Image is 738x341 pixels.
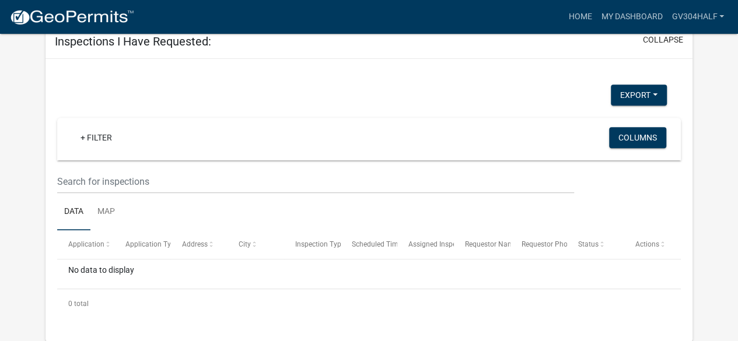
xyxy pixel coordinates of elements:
button: Export [611,85,667,106]
div: 0 total [57,289,681,318]
datatable-header-cell: Application [57,230,114,258]
button: Columns [609,127,666,148]
datatable-header-cell: Requestor Name [454,230,510,258]
span: Scheduled Time [352,240,402,248]
span: Inspection Type [295,240,345,248]
span: Assigned Inspector [408,240,468,248]
span: Requestor Name [465,240,517,248]
a: Map [90,194,122,231]
a: + Filter [71,127,121,148]
span: Actions [635,240,659,248]
datatable-header-cell: Assigned Inspector [397,230,454,258]
div: No data to display [57,259,681,289]
datatable-header-cell: Requestor Phone [510,230,567,258]
datatable-header-cell: Actions [624,230,680,258]
span: Status [578,240,599,248]
datatable-header-cell: Inspection Type [284,230,341,258]
span: Requestor Phone [522,240,575,248]
span: Application [68,240,104,248]
span: Address [182,240,208,248]
a: Data [57,194,90,231]
datatable-header-cell: Application Type [114,230,170,258]
input: Search for inspections [57,170,573,194]
a: Home [564,6,596,28]
span: Application Type [125,240,179,248]
datatable-header-cell: Address [170,230,227,258]
button: collapse [643,34,683,46]
a: GV304half [667,6,729,28]
datatable-header-cell: City [227,230,284,258]
a: My Dashboard [596,6,667,28]
span: City [239,240,251,248]
h5: Inspections I Have Requested: [55,34,211,48]
datatable-header-cell: Status [567,230,624,258]
datatable-header-cell: Scheduled Time [341,230,397,258]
